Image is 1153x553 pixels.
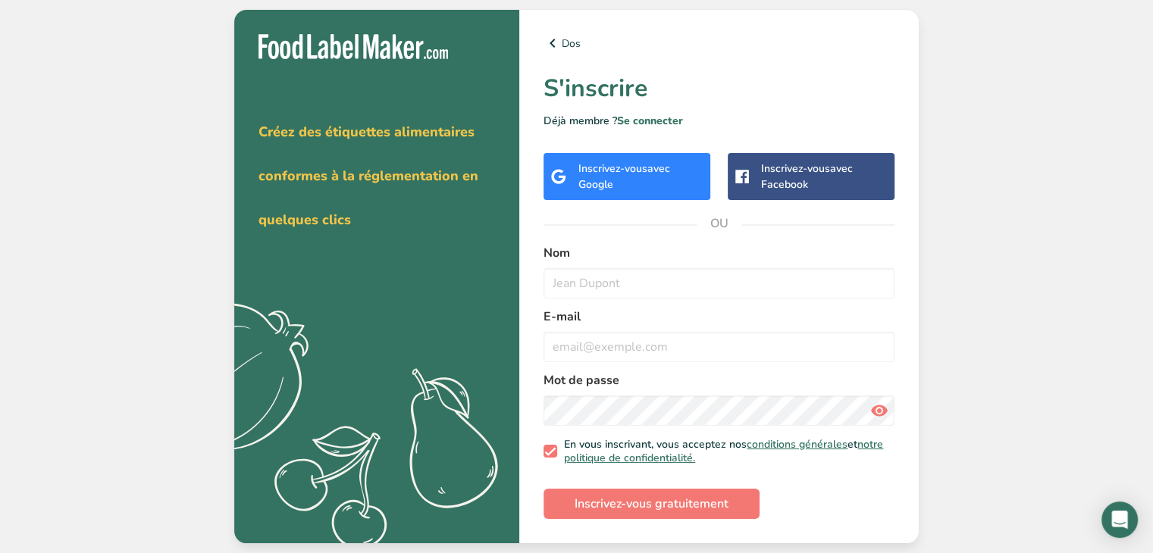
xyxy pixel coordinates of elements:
[544,72,647,105] font: S'inscrire
[258,123,478,229] font: Créez des étiquettes alimentaires conformes à la réglementation en quelques clics
[747,437,848,451] a: conditions générales
[575,495,728,512] font: Inscrivez-vous gratuitement
[564,437,883,465] a: notre politique de confidentialité.
[544,114,617,128] font: Déjà membre ?
[544,332,895,362] input: email@exemple.com
[1101,501,1138,538] div: Ouvrir Intercom Messenger
[544,245,570,261] font: Nom
[544,268,895,298] input: Jean Dupont
[544,34,895,52] a: Dos
[544,308,581,325] font: E-mail
[848,437,857,451] font: et
[564,437,747,451] font: En vous inscrivant, vous acceptez nos
[544,489,760,519] button: Inscrivez-vous gratuitement
[544,372,619,389] font: Mot de passe
[761,161,830,176] font: Inscrivez-vous
[617,114,683,128] a: Se connecter
[258,34,448,59] img: Étiqueteuse alimentaire
[710,215,728,232] font: OU
[578,161,647,176] font: Inscrivez-vous
[562,36,581,51] font: Dos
